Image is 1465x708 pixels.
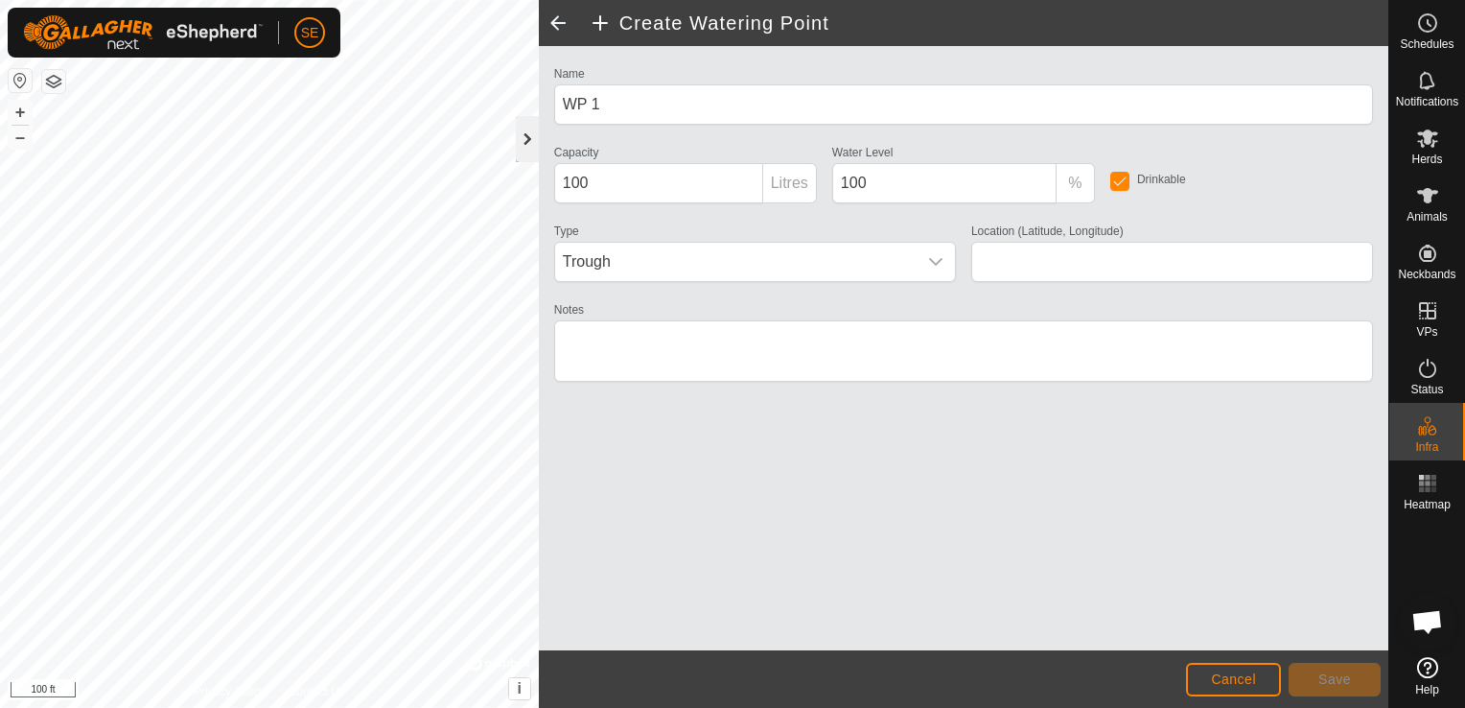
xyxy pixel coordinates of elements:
[1396,96,1458,107] span: Notifications
[1400,38,1453,50] span: Schedules
[554,223,579,240] label: Type
[289,683,345,700] a: Contact Us
[971,223,1124,240] label: Location (Latitude, Longitude)
[589,12,1388,35] h2: Create Watering Point
[832,144,894,161] label: Water Level
[1289,663,1381,696] button: Save
[554,301,584,319] label: Notes
[23,15,263,50] img: Gallagher Logo
[1137,174,1186,185] label: Drinkable
[1186,663,1281,696] button: Cancel
[1415,684,1439,696] span: Help
[1404,499,1451,510] span: Heatmap
[1415,441,1438,453] span: Infra
[917,243,955,281] div: dropdown trigger
[1318,672,1351,687] span: Save
[1057,163,1095,203] p-inputgroup-addon: %
[1389,649,1465,703] a: Help
[554,65,585,83] label: Name
[518,680,522,696] span: i
[1410,384,1443,395] span: Status
[1416,326,1437,338] span: VPs
[1398,269,1455,280] span: Neckbands
[9,101,32,124] button: +
[301,23,319,43] span: SE
[1411,153,1442,165] span: Herds
[1211,672,1256,687] span: Cancel
[1399,593,1456,650] div: Open chat
[9,69,32,92] button: Reset Map
[1407,211,1448,223] span: Animals
[42,70,65,93] button: Map Layers
[763,163,817,203] p-inputgroup-addon: Litres
[555,243,917,281] span: Trough
[194,683,266,700] a: Privacy Policy
[832,163,1057,203] input: 0
[554,144,599,161] label: Capacity
[9,126,32,149] button: –
[509,678,530,699] button: i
